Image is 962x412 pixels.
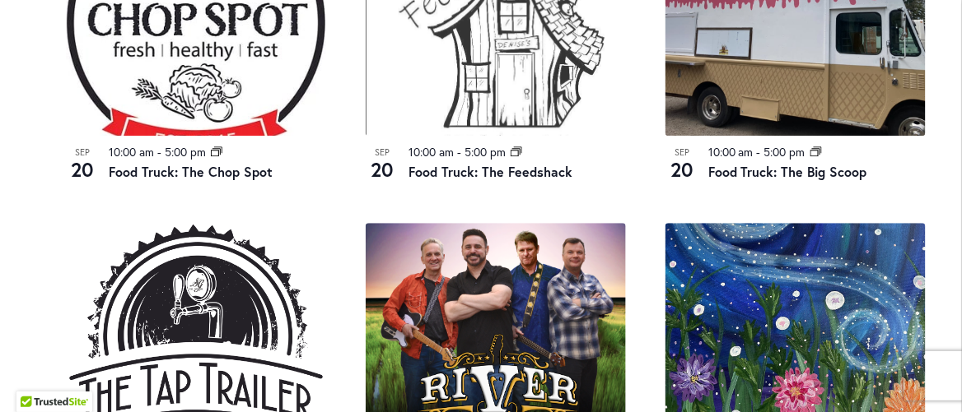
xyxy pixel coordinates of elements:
a: Food Truck: The Feedshack [409,163,572,180]
span: 20 [366,155,399,183]
a: Food Truck: The Chop Spot [109,163,273,180]
time: 5:00 pm [764,144,806,160]
span: - [157,144,161,160]
span: Sep [366,146,399,160]
span: Sep [66,146,99,160]
time: 5:00 pm [165,144,206,160]
time: 10:00 am [708,144,754,160]
time: 10:00 am [109,144,154,160]
span: - [757,144,761,160]
span: 20 [66,155,99,183]
span: Sep [665,146,698,160]
iframe: Launch Accessibility Center [12,354,58,400]
span: 20 [665,155,698,183]
span: - [457,144,461,160]
a: Food Truck: The Big Scoop [708,163,867,180]
time: 5:00 pm [465,144,506,160]
time: 10:00 am [409,144,454,160]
